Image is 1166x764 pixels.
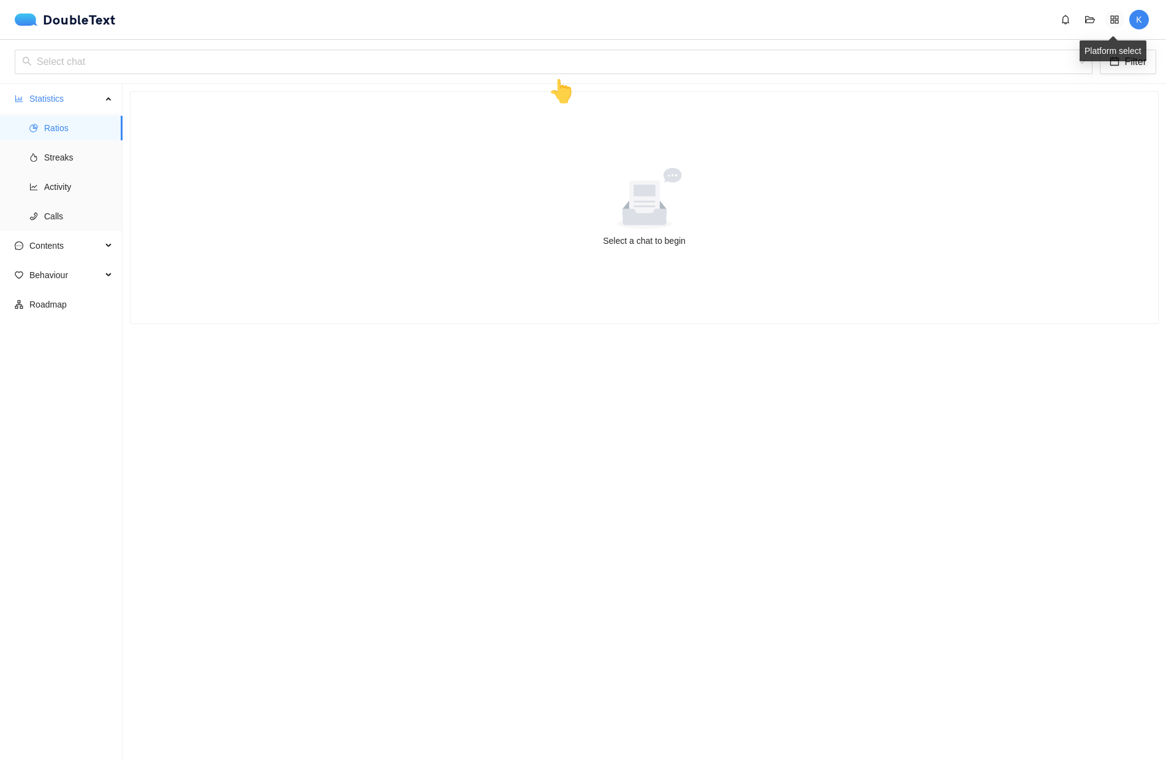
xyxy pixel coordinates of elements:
span: appstore [1105,15,1124,25]
span: bell [1056,15,1075,25]
span: apartment [15,300,23,309]
span: message [15,241,23,250]
span: fire [29,153,38,162]
button: folder-open [1080,10,1100,29]
span: pie-chart [29,124,38,132]
span: Filter [1124,54,1146,69]
span: calendar [1110,56,1119,68]
span: bar-chart [15,94,23,103]
span: phone [29,212,38,221]
span: Ratios [44,116,113,140]
div: Platform select [1080,40,1146,61]
button: calendarFilter [1100,50,1156,74]
span: Statistics [29,86,102,111]
span: Roadmap [29,292,113,317]
span: heart [15,271,23,279]
img: logo [15,13,43,26]
span: Activity [44,175,113,199]
span: K [1136,10,1141,29]
span: Calls [44,204,113,229]
span: line-chart [29,183,38,191]
span: Behaviour [29,263,102,287]
span: Streaks [44,145,113,170]
span: Contents [29,233,102,258]
div: Select a chat to begin [145,234,1143,248]
div: 👆 [548,74,575,109]
button: appstore [1105,10,1124,29]
div: DoubleText [15,13,116,26]
button: bell [1056,10,1075,29]
span: folder-open [1081,15,1099,25]
a: logoDoubleText [15,13,116,26]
